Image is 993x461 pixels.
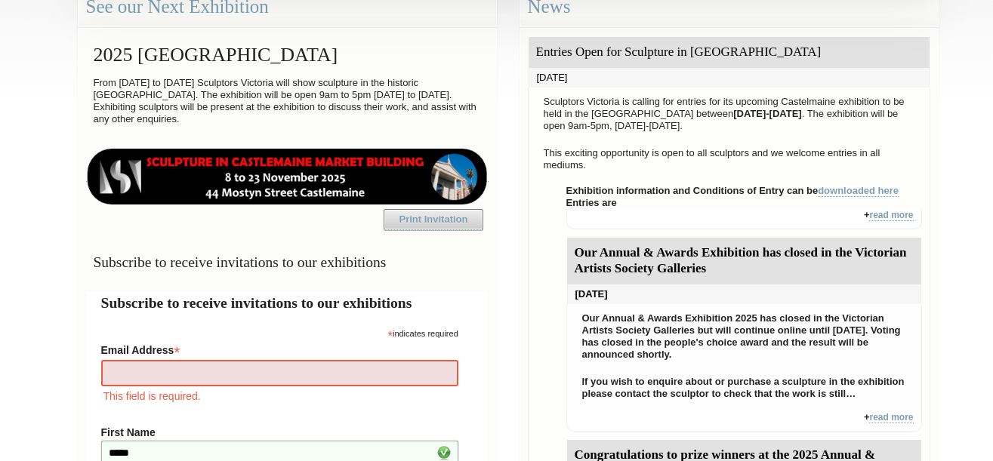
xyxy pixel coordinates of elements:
a: Print Invitation [384,209,483,230]
label: First Name [101,426,458,438]
p: Our Annual & Awards Exhibition 2025 has closed in the Victorian Artists Society Galleries but wil... [575,309,914,364]
div: This field is required. [101,388,458,404]
div: Our Annual & Awards Exhibition has closed in the Victorian Artists Society Galleries [567,238,921,284]
strong: [DATE]-[DATE] [733,108,802,119]
a: downloaded here [818,185,899,197]
h3: Subscribe to receive invitations to our exhibitions [86,247,489,277]
strong: Exhibition information and Conditions of Entry can be [566,185,899,197]
img: castlemaine-ldrbd25v2.png [86,149,489,204]
label: Email Address [101,340,458,358]
div: [DATE] [529,68,930,88]
div: [DATE] [567,284,921,304]
p: From [DATE] to [DATE] Sculptors Victoria will show sculpture in the historic [GEOGRAPHIC_DATA]. T... [86,73,489,129]
p: Sculptors Victoria is calling for entries for its upcoming Castelmaine exhibition to be held in t... [536,92,922,136]
h2: 2025 [GEOGRAPHIC_DATA] [86,36,489,73]
div: indicates required [101,325,458,340]
a: read more [869,210,913,221]
div: + [566,209,922,229]
a: read more [869,412,913,423]
p: If you wish to enquire about or purchase a sculpture in the exhibition please contact the sculpto... [575,372,914,404]
h2: Subscribe to receive invitations to our exhibitions [101,292,473,314]
p: This exciting opportunity is open to all sculptors and we welcome entries in all mediums. [536,143,922,175]
div: + [566,411,922,432]
div: Entries Open for Sculpture in [GEOGRAPHIC_DATA] [529,37,930,68]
